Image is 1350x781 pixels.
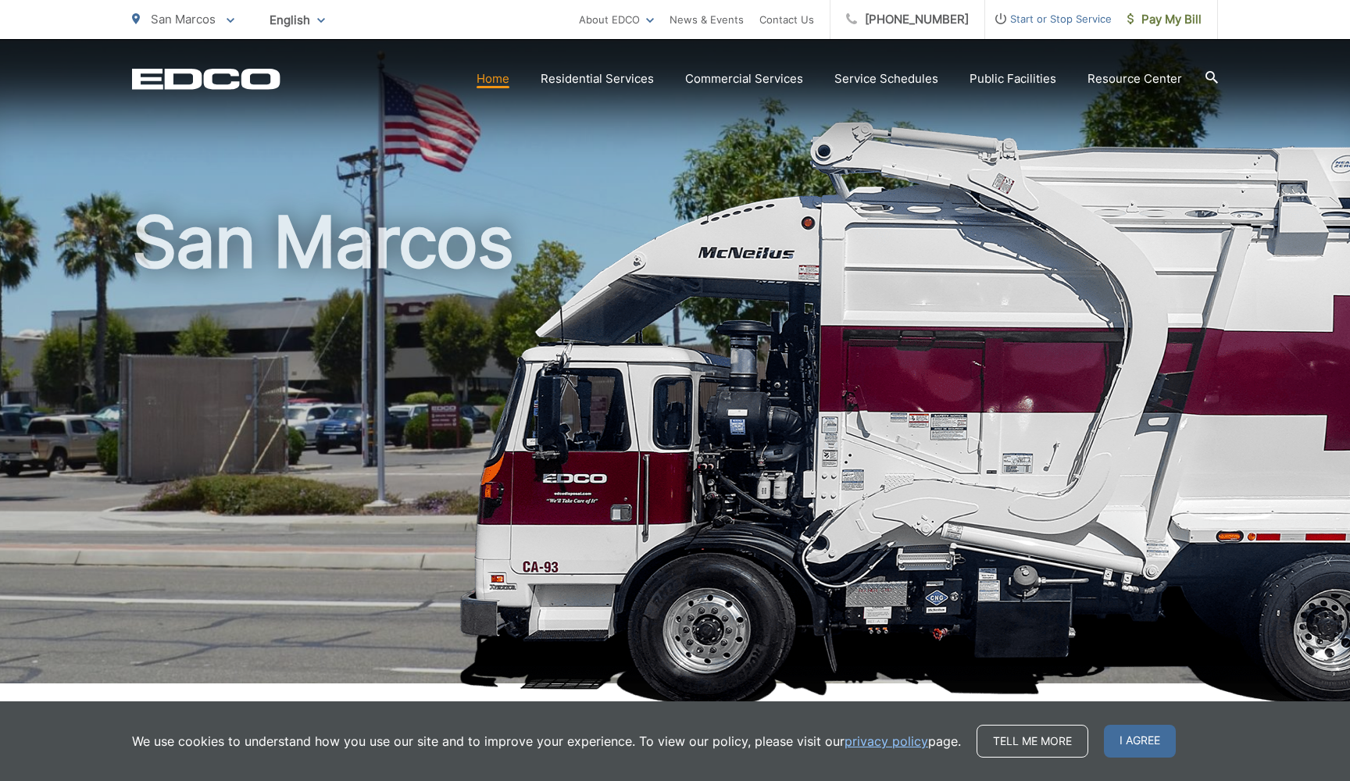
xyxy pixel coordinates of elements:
[970,70,1056,88] a: Public Facilities
[1127,10,1202,29] span: Pay My Bill
[759,10,814,29] a: Contact Us
[132,203,1218,697] h1: San Marcos
[834,70,938,88] a: Service Schedules
[132,732,961,751] p: We use cookies to understand how you use our site and to improve your experience. To view our pol...
[1087,70,1182,88] a: Resource Center
[670,10,744,29] a: News & Events
[1104,725,1176,758] span: I agree
[579,10,654,29] a: About EDCO
[132,68,280,90] a: EDCD logo. Return to the homepage.
[977,725,1088,758] a: Tell me more
[477,70,509,88] a: Home
[541,70,654,88] a: Residential Services
[151,12,216,27] span: San Marcos
[258,6,337,34] span: English
[845,732,928,751] a: privacy policy
[685,70,803,88] a: Commercial Services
